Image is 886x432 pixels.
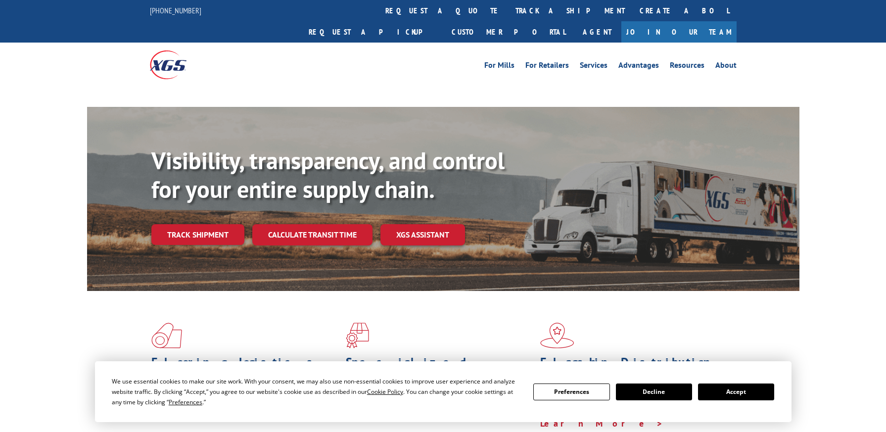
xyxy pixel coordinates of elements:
[346,356,533,385] h1: Specialized Freight Experts
[346,323,369,348] img: xgs-icon-focused-on-flooring-red
[533,384,609,400] button: Preferences
[301,21,444,43] a: Request a pickup
[525,61,569,72] a: For Retailers
[112,376,521,407] div: We use essential cookies to make our site work. With your consent, we may also use non-essential ...
[380,224,465,245] a: XGS ASSISTANT
[367,387,403,396] span: Cookie Policy
[715,61,737,72] a: About
[169,398,202,406] span: Preferences
[150,5,201,15] a: [PHONE_NUMBER]
[151,323,182,348] img: xgs-icon-total-supply-chain-intelligence-red
[616,384,692,400] button: Decline
[540,356,727,385] h1: Flagship Distribution Model
[698,384,774,400] button: Accept
[151,356,338,385] h1: Flooring Logistics Solutions
[540,418,663,429] a: Learn More >
[151,145,505,204] b: Visibility, transparency, and control for your entire supply chain.
[484,61,514,72] a: For Mills
[580,61,607,72] a: Services
[540,323,574,348] img: xgs-icon-flagship-distribution-model-red
[573,21,621,43] a: Agent
[670,61,704,72] a: Resources
[151,224,244,245] a: Track shipment
[444,21,573,43] a: Customer Portal
[252,224,373,245] a: Calculate transit time
[95,361,792,422] div: Cookie Consent Prompt
[618,61,659,72] a: Advantages
[621,21,737,43] a: Join Our Team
